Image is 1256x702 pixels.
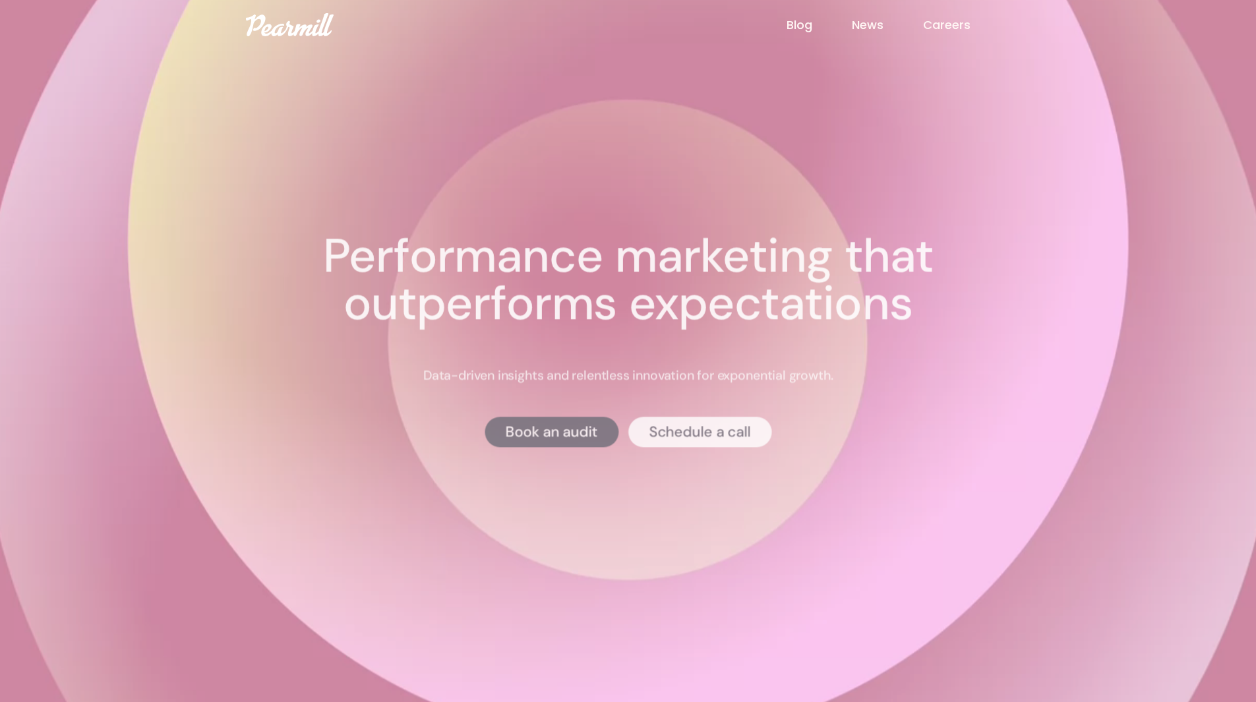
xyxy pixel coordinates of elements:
p: Data-driven insights and relentless innovation for exponential growth. [423,366,833,384]
img: Pearmill logo [246,13,334,36]
a: Book an audit [485,417,618,448]
a: News [852,16,923,34]
a: Blog [787,16,852,34]
a: Careers [923,16,1010,34]
h1: Performance marketing that outperforms expectations [251,233,1004,327]
a: Schedule a call [628,417,772,448]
